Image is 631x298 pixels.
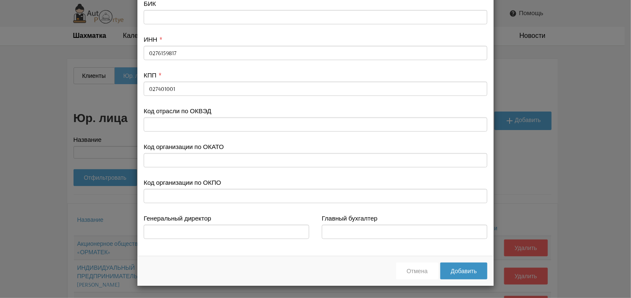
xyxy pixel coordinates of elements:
button: Добавить [440,263,487,279]
label: Главный бухгалтер [322,214,378,223]
button: Отмена [396,263,438,279]
label: Код отрасли по ОКВЭД [144,106,211,115]
label: КПП [144,71,156,80]
label: Код организации по ОКАТО [144,142,224,151]
label: Код организации по ОКПО [144,178,221,187]
label: Генеральный директор [144,214,211,223]
label: ИНН [144,35,157,44]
